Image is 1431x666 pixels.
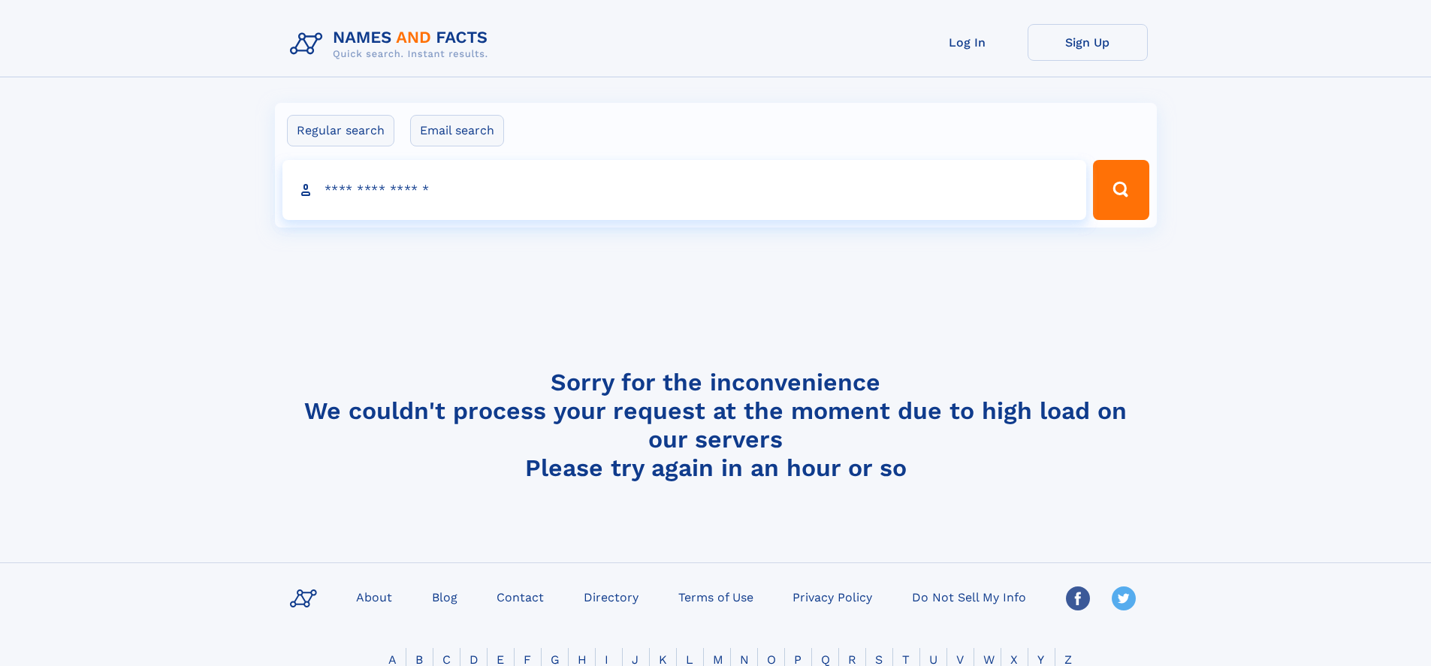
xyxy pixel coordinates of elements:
button: Search Button [1093,160,1149,220]
label: Email search [410,115,504,146]
input: search input [282,160,1087,220]
h4: Sorry for the inconvenience We couldn't process your request at the moment due to high load on ou... [284,368,1148,482]
label: Regular search [287,115,394,146]
img: Twitter [1112,586,1136,610]
a: Privacy Policy [786,586,878,607]
a: Contact [491,586,550,607]
a: Do Not Sell My Info [906,586,1032,607]
a: Terms of Use [672,586,759,607]
a: Blog [426,586,463,607]
a: About [350,586,398,607]
a: Sign Up [1028,24,1148,61]
a: Log In [907,24,1028,61]
img: Logo Names and Facts [284,24,500,65]
img: Facebook [1066,586,1090,610]
a: Directory [578,586,645,607]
